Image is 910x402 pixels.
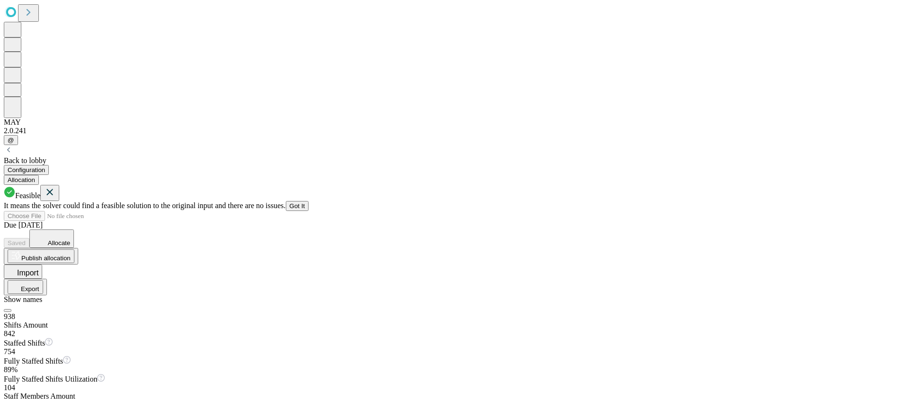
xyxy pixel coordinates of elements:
[8,280,43,294] button: Export
[4,392,75,400] span: Staff Members Amount
[4,165,49,175] button: Configuration
[4,295,42,303] span: Show names
[4,312,906,321] div: 938
[48,239,70,247] span: Allocate
[4,375,97,383] span: Fully Staffed Shifts Utilization
[4,365,906,374] div: 89%
[4,347,906,356] div: 754
[4,201,286,210] span: It means the solver could find a feasible solution to the original input and there are no issues.
[4,135,18,145] button: @
[4,175,39,185] button: Allocation
[8,249,74,263] button: Publish allocation
[4,265,42,279] button: Import
[4,127,906,135] div: 2.0.241
[4,156,906,165] div: Back to lobby
[4,238,29,248] button: Saved
[4,279,47,295] button: Export
[8,239,26,247] span: Saved
[15,192,40,200] span: Feasible
[4,221,43,229] span: Due [DATE]
[4,357,63,365] span: Fully Staffed Shifts
[286,201,309,211] button: Got It
[8,137,14,144] span: @
[4,118,906,127] div: MAY
[17,269,38,277] span: Import
[4,339,45,347] span: Staffed Shifts
[4,329,906,338] div: 842
[4,384,906,392] div: 104
[4,248,78,265] button: Publish allocation
[29,229,74,248] button: Allocate
[4,321,48,329] span: Shifts Amount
